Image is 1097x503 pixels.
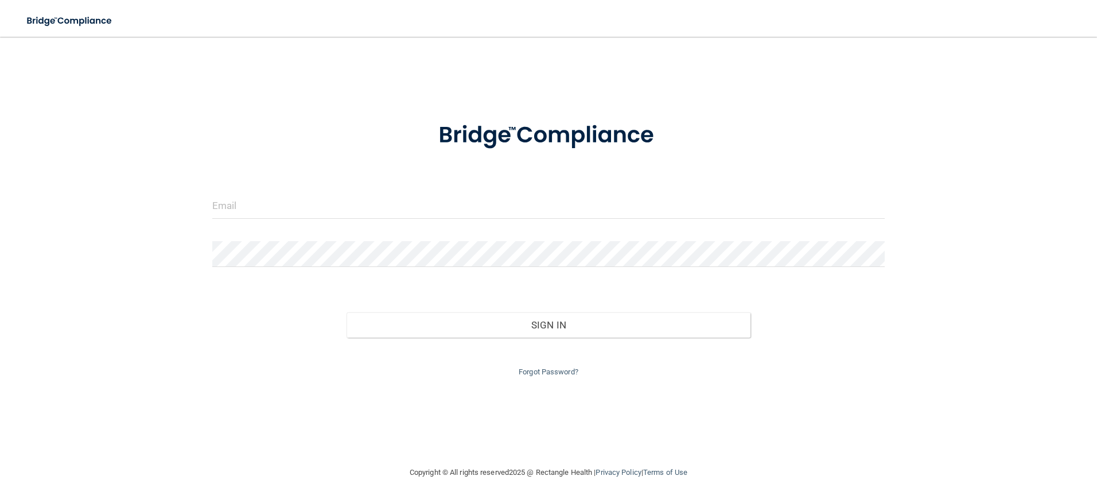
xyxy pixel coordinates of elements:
[212,193,885,219] input: Email
[643,468,687,477] a: Terms of Use
[596,468,641,477] a: Privacy Policy
[519,367,578,376] a: Forgot Password?
[347,312,750,338] button: Sign In
[415,106,682,165] img: bridge_compliance_login_screen.278c3ca4.svg
[339,454,758,491] div: Copyright © All rights reserved 2025 @ Rectangle Health | |
[17,9,123,33] img: bridge_compliance_login_screen.278c3ca4.svg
